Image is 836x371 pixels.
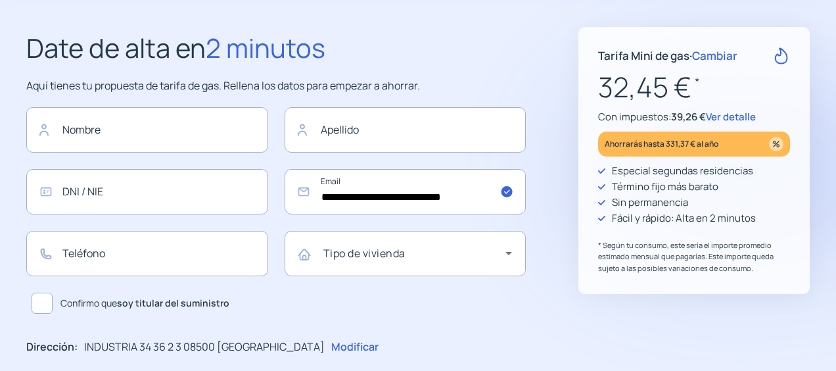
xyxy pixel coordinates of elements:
[605,136,718,151] p: Ahorrarás hasta 331,37 € al año
[323,246,406,260] mat-label: Tipo de vivienda
[598,109,790,125] p: Con impuestos:
[612,210,756,226] p: Fácil y rápido: Alta en 2 minutos
[117,297,229,309] b: soy titular del suministro
[598,65,790,109] p: 32,45 €
[769,137,783,151] img: percentage_icon.svg
[331,339,379,356] p: Modificar
[612,195,688,210] p: Sin permanencia
[598,239,790,274] p: * Según tu consumo, este sería el importe promedio estimado mensual que pagarías. Este importe qu...
[60,296,229,310] span: Confirmo que
[692,48,737,63] span: Cambiar
[773,47,790,64] img: rate-G.svg
[706,110,756,124] span: Ver detalle
[26,27,526,69] h2: Date de alta en
[206,30,325,66] span: 2 minutos
[26,339,78,356] p: Dirección:
[612,179,718,195] p: Término fijo más barato
[26,78,526,95] p: Aquí tienes tu propuesta de tarifa de gas. Rellena los datos para empezar a ahorrar.
[612,163,753,179] p: Especial segundas residencias
[84,339,325,356] p: INDUSTRIA 34 36 2 3 08500 [GEOGRAPHIC_DATA]
[598,47,737,64] p: Tarifa Mini de gas ·
[671,110,706,124] span: 39,26 €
